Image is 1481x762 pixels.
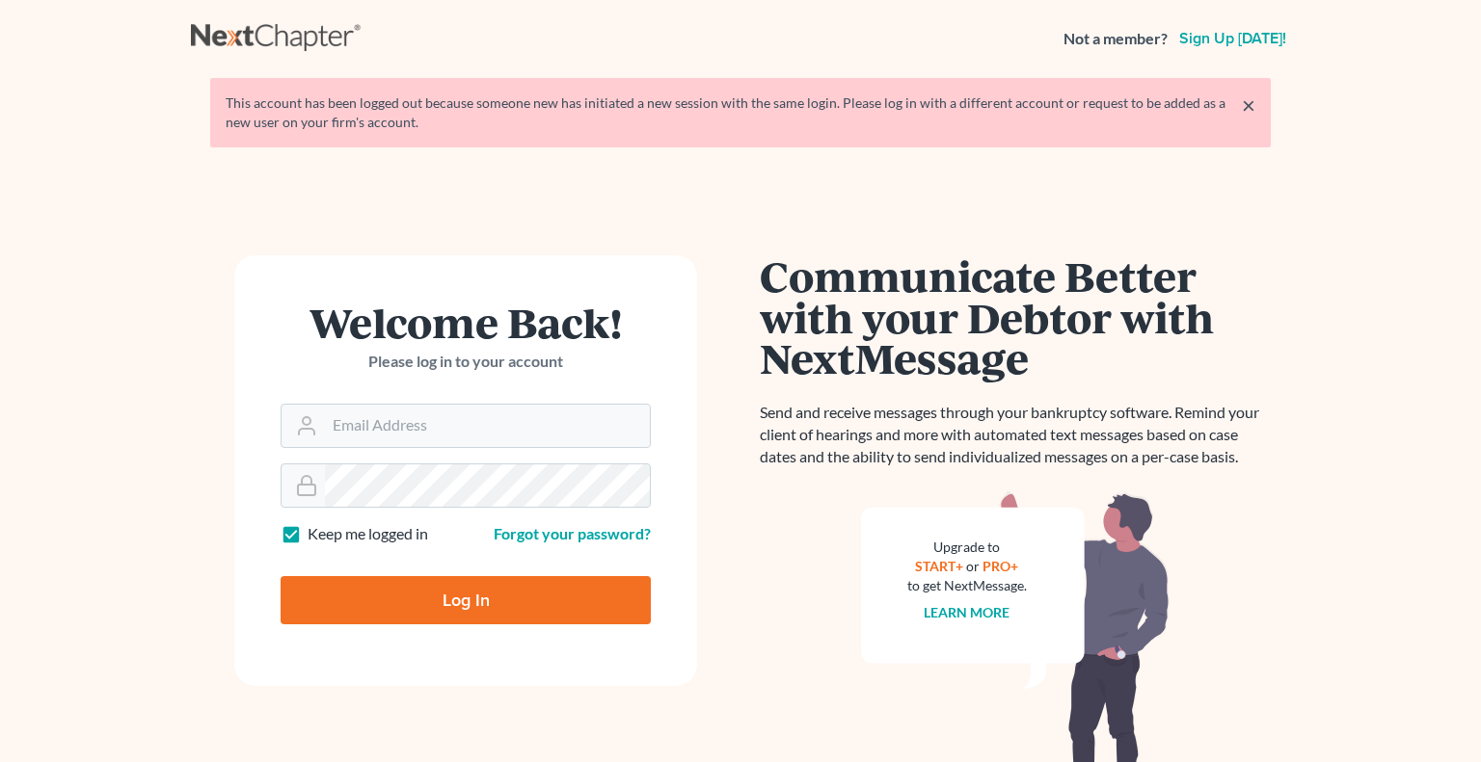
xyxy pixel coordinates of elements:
[907,538,1027,557] div: Upgrade to
[308,523,428,545] label: Keep me logged in
[1064,28,1168,50] strong: Not a member?
[226,93,1255,132] div: This account has been logged out because someone new has initiated a new session with the same lo...
[281,302,651,343] h1: Welcome Back!
[907,576,1027,595] div: to get NextMessage.
[967,558,981,574] span: or
[760,255,1271,379] h1: Communicate Better with your Debtor with NextMessage
[281,351,651,373] p: Please log in to your account
[916,558,964,574] a: START+
[925,604,1010,620] a: Learn more
[1242,93,1255,117] a: ×
[494,524,651,542] a: Forgot your password?
[1175,31,1290,46] a: Sign up [DATE]!
[281,576,651,624] input: Log In
[760,402,1271,468] p: Send and receive messages through your bankruptcy software. Remind your client of hearings and mo...
[325,405,650,447] input: Email Address
[983,558,1019,574] a: PRO+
